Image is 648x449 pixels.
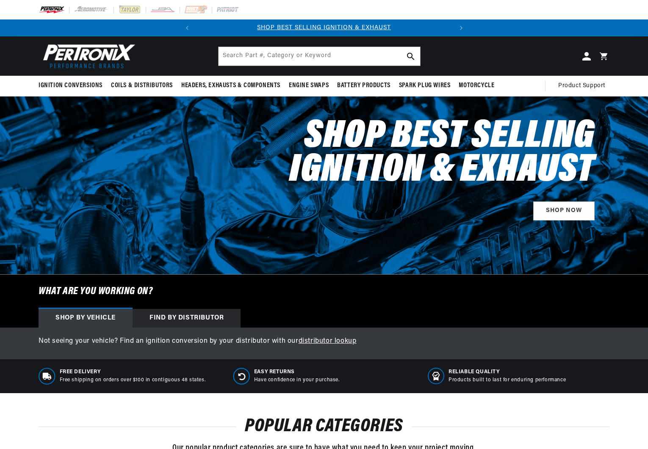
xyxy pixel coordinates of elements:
[299,338,357,344] a: distributor lookup
[177,76,285,96] summary: Headers, Exhausts & Components
[179,19,196,36] button: Translation missing: en.sections.announcements.previous_announcement
[60,369,206,376] span: Free Delivery
[181,81,280,90] span: Headers, Exhausts & Components
[337,81,390,90] span: Battery Products
[107,76,177,96] summary: Coils & Distributors
[17,19,631,36] slideshow-component: Translation missing: en.sections.announcements.announcement_bar
[402,47,420,66] button: Search Part #, Category or Keyword
[254,377,340,384] p: Have confidence in your purchase.
[60,377,206,384] p: Free shipping on orders over $100 in contiguous 48 states.
[454,76,498,96] summary: Motorcycle
[111,81,173,90] span: Coils & Distributors
[39,81,102,90] span: Ignition Conversions
[533,201,595,220] a: SHOP NOW
[254,369,340,376] span: Easy Returns
[196,23,453,33] div: 1 of 2
[558,76,609,96] summary: Product Support
[257,25,391,31] a: SHOP BEST SELLING IGNITION & EXHAUST
[289,81,329,90] span: Engine Swaps
[333,76,395,96] summary: Battery Products
[133,309,241,328] div: Find by Distributor
[459,81,494,90] span: Motorcycle
[399,81,451,90] span: Spark Plug Wires
[39,76,107,96] summary: Ignition Conversions
[558,81,605,91] span: Product Support
[233,120,595,188] h2: Shop Best Selling Ignition & Exhaust
[39,309,133,328] div: Shop by vehicle
[196,23,453,33] div: Announcement
[17,275,631,309] h6: What are you working on?
[449,369,566,376] span: RELIABLE QUALITY
[219,47,420,66] input: Search Part #, Category or Keyword
[285,76,333,96] summary: Engine Swaps
[395,76,455,96] summary: Spark Plug Wires
[453,19,470,36] button: Translation missing: en.sections.announcements.next_announcement
[39,336,609,347] p: Not seeing your vehicle? Find an ignition conversion by your distributor with our
[39,41,136,71] img: Pertronix
[449,377,566,384] p: Products built to last for enduring performance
